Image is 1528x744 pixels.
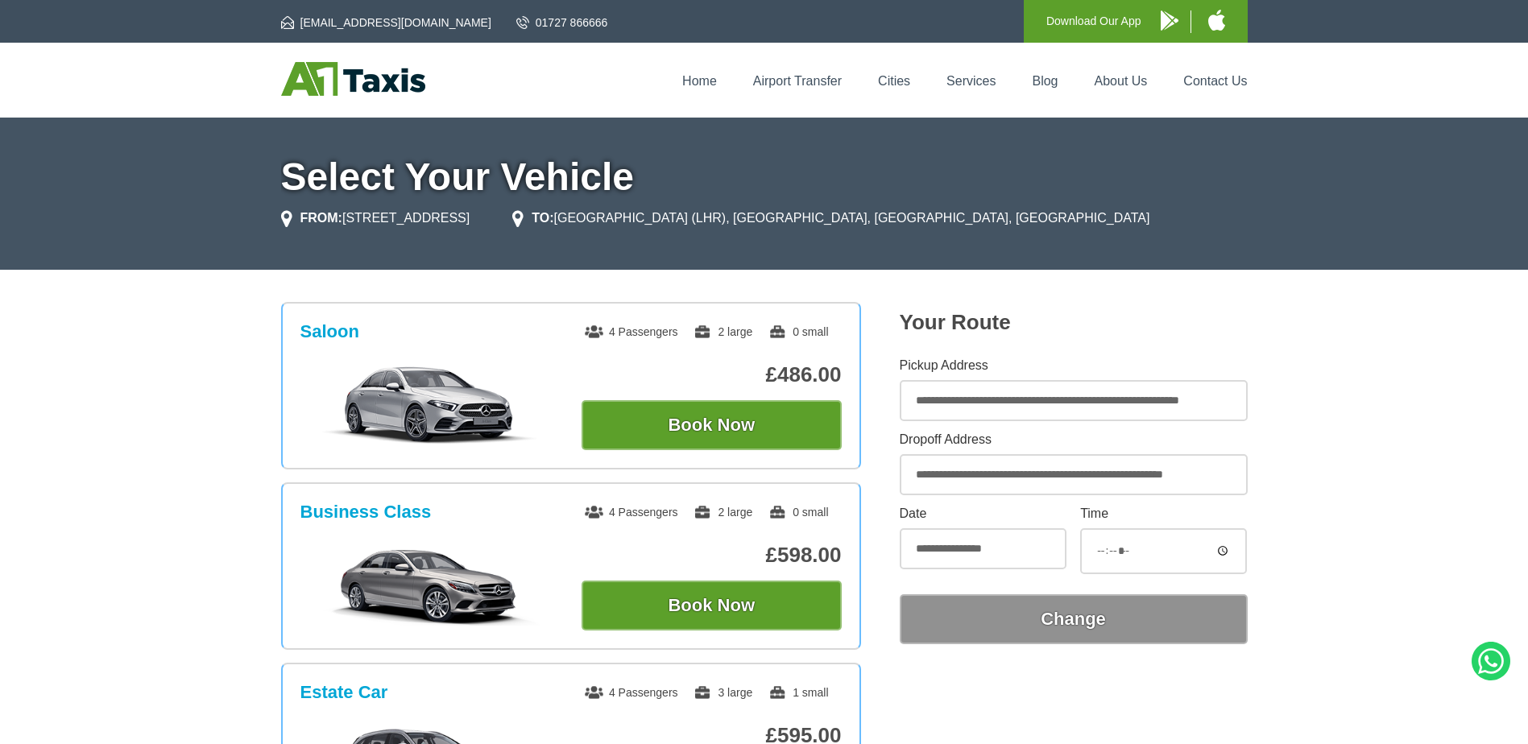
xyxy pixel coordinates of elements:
button: Change [900,594,1248,644]
button: Book Now [582,400,842,450]
a: Cities [878,74,910,88]
span: 4 Passengers [585,686,678,699]
li: [STREET_ADDRESS] [281,209,470,228]
button: Book Now [582,581,842,630]
span: 4 Passengers [585,506,678,519]
h1: Select Your Vehicle [281,158,1248,196]
h3: Estate Car [300,682,388,703]
h2: Your Route [900,310,1248,335]
span: 0 small [768,506,828,519]
h3: Business Class [300,502,432,523]
label: Date [900,507,1066,520]
a: Services [946,74,996,88]
img: A1 Taxis iPhone App [1208,10,1225,31]
a: Contact Us [1183,74,1247,88]
label: Dropoff Address [900,433,1248,446]
p: £598.00 [582,543,842,568]
li: [GEOGRAPHIC_DATA] (LHR), [GEOGRAPHIC_DATA], [GEOGRAPHIC_DATA], [GEOGRAPHIC_DATA] [512,209,1149,228]
img: Saloon [308,365,551,445]
label: Time [1080,507,1247,520]
p: Download Our App [1046,11,1141,31]
span: 1 small [768,686,828,699]
a: [EMAIL_ADDRESS][DOMAIN_NAME] [281,14,491,31]
a: About Us [1095,74,1148,88]
strong: TO: [532,211,553,225]
span: 2 large [694,506,752,519]
a: Airport Transfer [753,74,842,88]
span: 0 small [768,325,828,338]
p: £486.00 [582,362,842,387]
span: 2 large [694,325,752,338]
h3: Saloon [300,321,359,342]
span: 4 Passengers [585,325,678,338]
img: Business Class [308,545,551,626]
a: Home [682,74,717,88]
strong: FROM: [300,211,342,225]
img: A1 Taxis Android App [1161,10,1178,31]
span: 3 large [694,686,752,699]
label: Pickup Address [900,359,1248,372]
img: A1 Taxis St Albans LTD [281,62,425,96]
a: 01727 866666 [516,14,608,31]
a: Blog [1032,74,1058,88]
